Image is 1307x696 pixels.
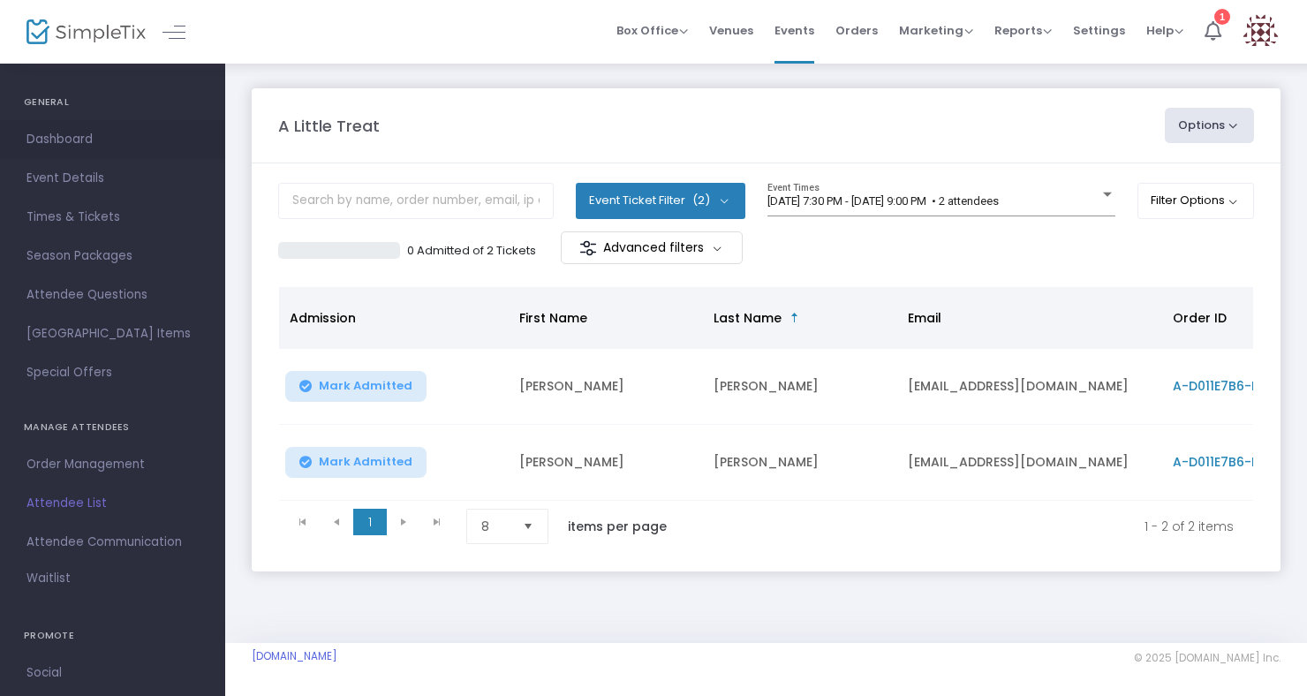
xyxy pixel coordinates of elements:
span: Social [26,662,199,685]
a: [DOMAIN_NAME] [252,649,337,663]
span: A-D011E7B6-D [1173,377,1260,395]
td: [EMAIL_ADDRESS][DOMAIN_NAME] [897,425,1162,501]
span: (2) [692,193,710,208]
span: Mark Admitted [319,379,412,393]
div: Data table [279,287,1253,501]
span: 8 [481,518,509,535]
td: [PERSON_NAME] [703,349,897,425]
button: Filter Options [1137,183,1255,218]
span: Special Offers [26,361,199,384]
span: © 2025 [DOMAIN_NAME] Inc. [1134,651,1281,665]
span: A-D011E7B6-D [1173,453,1260,471]
span: Reports [994,22,1052,39]
img: filter [579,239,597,257]
span: Page 1 [353,509,387,535]
label: items per page [568,518,667,535]
p: 0 Admitted of 2 Tickets [407,242,536,260]
span: First Name [519,309,587,327]
h4: MANAGE ATTENDEES [24,410,201,445]
span: Attendee List [26,492,199,515]
td: [PERSON_NAME] [703,425,897,501]
span: Venues [709,8,753,53]
m-button: Advanced filters [561,231,744,264]
button: Event Ticket Filter(2) [576,183,745,218]
td: [EMAIL_ADDRESS][DOMAIN_NAME] [897,349,1162,425]
span: Waitlist [26,570,71,587]
m-panel-title: A Little Treat [278,114,380,138]
span: Box Office [616,22,688,39]
span: Season Packages [26,245,199,268]
span: Help [1146,22,1183,39]
span: Attendee Communication [26,531,199,554]
span: Order ID [1173,309,1227,327]
h4: PROMOTE [24,618,201,654]
span: Last Name [714,309,782,327]
td: [PERSON_NAME] [509,425,703,501]
button: Select [516,510,540,543]
h4: GENERAL [24,85,201,120]
input: Search by name, order number, email, ip address [278,183,554,219]
span: Event Details [26,167,199,190]
kendo-pager-info: 1 - 2 of 2 items [704,509,1234,544]
span: Orders [835,8,878,53]
span: [DATE] 7:30 PM - [DATE] 9:00 PM • 2 attendees [767,194,999,208]
button: Mark Admitted [285,447,427,478]
span: Times & Tickets [26,206,199,229]
span: Order Management [26,453,199,476]
span: Email [908,309,941,327]
span: Marketing [899,22,973,39]
span: Dashboard [26,128,199,151]
span: Admission [290,309,356,327]
span: Attendee Questions [26,284,199,306]
span: Settings [1073,8,1125,53]
button: Options [1165,108,1255,143]
span: Mark Admitted [319,455,412,469]
span: Sortable [788,311,802,325]
div: 1 [1214,9,1230,25]
td: [PERSON_NAME] [509,349,703,425]
button: Mark Admitted [285,371,427,402]
span: Events [774,8,814,53]
span: [GEOGRAPHIC_DATA] Items [26,322,199,345]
